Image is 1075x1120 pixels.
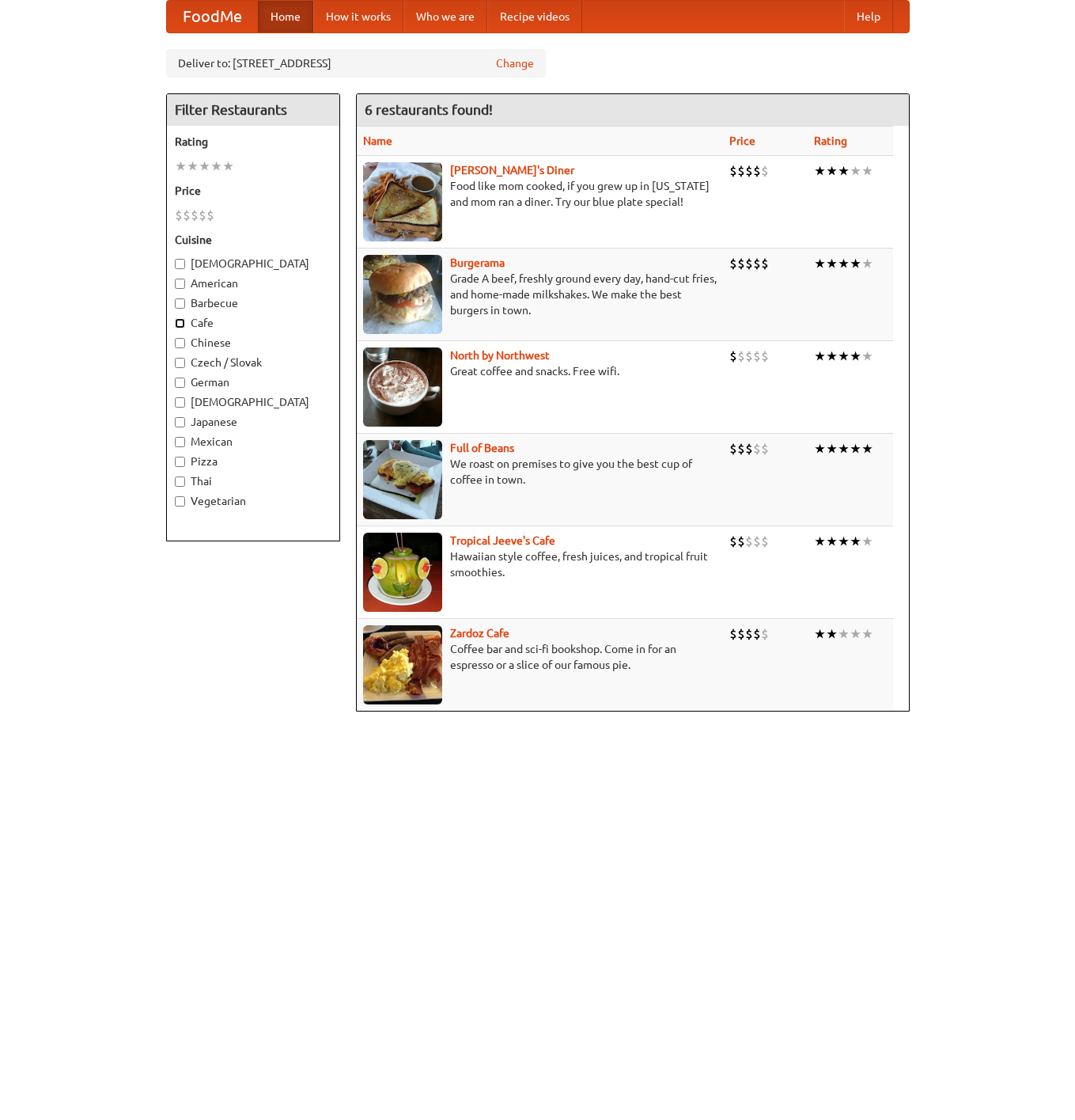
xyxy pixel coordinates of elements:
[450,442,514,454] a: Full of Beans
[761,347,769,365] li: $
[861,533,873,550] li: ★
[365,102,493,117] ng-pluralize: 6 restaurants found!
[363,271,717,318] p: Grade A beef, freshly ground every day, hand-cut fries, and home-made milkshakes. We make the bes...
[363,135,392,147] a: Name
[175,414,331,430] label: Japanese
[850,625,861,643] li: ★
[861,162,873,180] li: ★
[222,158,234,175] li: ★
[450,534,555,547] a: Tropical Jeeve's Cafe
[175,397,185,408] input: [DEMOGRAPHIC_DATA]
[753,162,761,180] li: $
[175,298,185,309] input: Barbecue
[166,49,546,78] div: Deliver to: [STREET_ADDRESS]
[175,493,331,509] label: Vegetarian
[814,135,847,147] a: Rating
[167,94,339,126] h4: Filter Restaurants
[745,440,753,457] li: $
[175,417,185,427] input: Japanese
[861,440,873,457] li: ★
[838,162,850,180] li: ★
[363,178,717,210] p: Food like mom cooked, if you grew up in [US_STATE] and mom ran a diner. Try our blue plate special!
[175,232,331,248] h5: Cuisine
[363,255,442,334] img: burgerama.jpg
[814,162,826,180] li: ★
[761,533,769,550] li: $
[737,440,745,457] li: $
[826,625,838,643] li: ★
[745,255,753,272] li: $
[175,394,331,410] label: [DEMOGRAPHIC_DATA]
[175,476,185,487] input: Thai
[737,347,745,365] li: $
[450,349,550,362] b: North by Northwest
[737,255,745,272] li: $
[191,207,199,224] li: $
[363,456,717,488] p: We roast on premises to give you the best cup of coffee in town.
[175,473,331,489] label: Thai
[814,625,826,643] li: ★
[187,158,199,175] li: ★
[175,358,185,368] input: Czech / Slovak
[753,625,761,643] li: $
[210,158,222,175] li: ★
[363,363,717,379] p: Great coffee and snacks. Free wifi.
[175,275,331,291] label: American
[826,440,838,457] li: ★
[363,625,442,704] img: zardoz.jpg
[175,158,187,175] li: ★
[175,454,331,469] label: Pizza
[183,207,191,224] li: $
[403,1,487,32] a: Who we are
[167,1,258,32] a: FoodMe
[450,164,574,177] a: [PERSON_NAME]'s Diner
[729,440,737,457] li: $
[175,355,331,370] label: Czech / Slovak
[487,1,582,32] a: Recipe videos
[363,549,717,580] p: Hawaiian style coffee, fresh juices, and tropical fruit smoothies.
[745,162,753,180] li: $
[761,625,769,643] li: $
[450,627,509,640] a: Zardoz Cafe
[175,207,183,224] li: $
[814,533,826,550] li: ★
[363,347,442,427] img: north.jpg
[826,162,838,180] li: ★
[363,162,442,241] img: sallys.jpg
[826,533,838,550] li: ★
[175,279,185,289] input: American
[175,378,185,388] input: German
[450,256,505,269] a: Burgerama
[175,335,331,351] label: Chinese
[761,255,769,272] li: $
[753,440,761,457] li: $
[175,295,331,311] label: Barbecue
[745,625,753,643] li: $
[175,315,331,331] label: Cafe
[199,207,206,224] li: $
[729,135,755,147] a: Price
[729,625,737,643] li: $
[753,255,761,272] li: $
[753,533,761,550] li: $
[826,347,838,365] li: ★
[729,162,737,180] li: $
[838,440,850,457] li: ★
[175,256,331,271] label: [DEMOGRAPHIC_DATA]
[199,158,210,175] li: ★
[175,134,331,150] h5: Rating
[737,625,745,643] li: $
[850,255,861,272] li: ★
[814,255,826,272] li: ★
[175,338,185,348] input: Chinese
[850,440,861,457] li: ★
[814,347,826,365] li: ★
[753,347,761,365] li: $
[729,533,737,550] li: $
[737,533,745,550] li: $
[363,641,717,673] p: Coffee bar and sci-fi bookshop. Come in for an espresso or a slice of our famous pie.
